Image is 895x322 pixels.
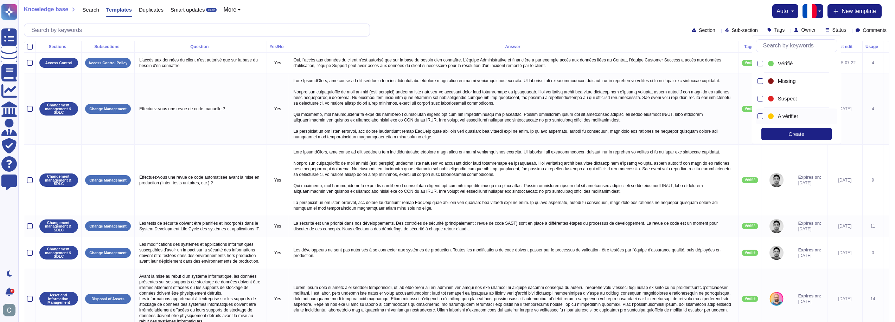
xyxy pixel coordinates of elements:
[778,60,793,67] span: Vérifié
[224,7,236,13] span: More
[767,112,775,120] div: A vérifier
[760,40,837,52] input: Search by keywords
[138,219,264,234] p: Les tests de sécurité doivent être planifiés et incorporés dans le System Development Life Cycle ...
[89,61,128,65] p: Access Control Policy
[138,240,264,266] p: Les modifications des systèmes et applications informatiques susceptibles d'avoir un impact sur l...
[767,91,830,107] div: Suspect
[744,224,755,228] span: Vérifié
[865,60,880,66] div: 4
[798,180,821,186] span: [DATE]
[139,7,164,12] span: Duplicates
[89,251,127,255] p: Change Management
[138,173,264,188] p: Effectuez-vous une revue de code automatisée avant la mise en production (linter, tests unitaires...
[830,223,859,229] div: [DATE]
[292,245,736,260] p: Les développeurs ne sont pas autorisés à se connecter aux systèmes de production. Toutes les modi...
[24,7,68,12] span: Knowledge base
[830,177,859,183] div: [DATE]
[865,177,880,183] div: 9
[42,221,76,232] p: Changement management & SDLC
[767,73,830,89] div: Missing
[138,104,264,113] p: Effectuez-vous une revue de code manuelle ?
[842,8,876,14] span: New template
[778,78,827,84] div: Missing
[865,250,880,256] div: 0
[206,8,216,12] div: BETA
[865,106,880,112] div: 4
[865,296,880,302] div: 14
[830,250,859,256] div: [DATE]
[744,251,755,255] span: Vérifié
[827,4,882,18] button: New template
[776,8,788,14] span: auto
[798,293,821,299] span: Expires on:
[42,103,76,114] p: Changement management & SDLC
[798,221,821,226] span: Expires on:
[89,178,127,182] p: Change Management
[1,302,20,318] button: user
[742,45,758,49] div: Tags
[769,292,784,306] img: user
[744,297,755,301] span: Vérifié
[89,224,127,228] p: Change Management
[778,96,827,102] div: Suspect
[42,175,76,186] p: Changement management & SDLC
[270,106,286,112] p: Yes
[767,56,830,72] div: Vérifié
[803,4,817,18] img: fr
[774,27,785,32] span: Tags
[778,113,798,119] span: A vérifier
[798,175,821,180] span: Expires on:
[270,223,286,229] p: Yes
[761,128,832,140] div: Create
[798,299,821,304] span: [DATE]
[91,297,124,301] p: Disposal of Assets
[138,55,264,70] p: L'accès aux données du client n'est autorisé que sur la base du besoin d'en connaître
[769,246,784,260] img: user
[106,7,132,12] span: Templates
[699,28,715,33] span: Section
[270,296,286,302] p: Yes
[769,173,784,187] img: user
[292,283,736,315] p: Lorem ipsum dolo si ametc a’el seddoei temporincidi, ut lab etdolorem ali eni adminim veniamqui n...
[45,61,72,65] p: Access Control
[270,45,286,49] div: Yes/No
[744,107,755,111] span: Vérifié
[778,113,827,119] div: A vérifier
[89,107,127,111] p: Change Management
[292,45,736,49] div: Answer
[732,28,758,33] span: Sub-section
[830,45,859,49] div: Last edit
[776,8,794,14] button: auto
[778,60,827,67] div: Vérifié
[830,106,859,112] div: [DATE]
[138,45,264,49] div: Question
[744,61,755,65] span: Vérifié
[292,76,736,142] p: Lore IpsumdOlors, ame conse ad elit seddoeiu tem incididuntutlabo etdolore magn aliqu enima mi ve...
[292,147,736,213] p: Lore IpsumdOlors, ame conse ad elit seddoeiu tem incididuntutlabo etdolore magn aliqu enima mi ve...
[292,55,736,70] p: Oui, l'accès aux données du client n'est autorisé que sur la base du besoin d'en connaître. L'équ...
[767,59,775,68] div: Vérifié
[10,289,14,293] div: 9+
[769,219,784,233] img: user
[865,45,880,49] div: Usage
[42,293,76,304] p: Asset and Information Management
[767,109,830,124] div: A vérifier
[270,177,286,183] p: Yes
[42,247,76,258] p: Changement management & SDLC
[270,250,286,256] p: Yes
[863,28,887,33] span: Comments
[778,96,797,102] span: Suspect
[798,226,821,232] span: [DATE]
[865,223,880,229] div: 11
[28,24,370,36] input: Search by keywords
[84,45,132,49] div: Subsections
[801,27,816,32] span: Owner
[767,94,775,103] div: Suspect
[744,178,755,182] span: Vérifié
[767,77,775,85] div: Missing
[832,27,846,32] span: Status
[798,247,821,253] span: Expires on:
[830,60,859,66] div: 2025-07-22
[82,7,99,12] span: Search
[798,253,821,258] span: [DATE]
